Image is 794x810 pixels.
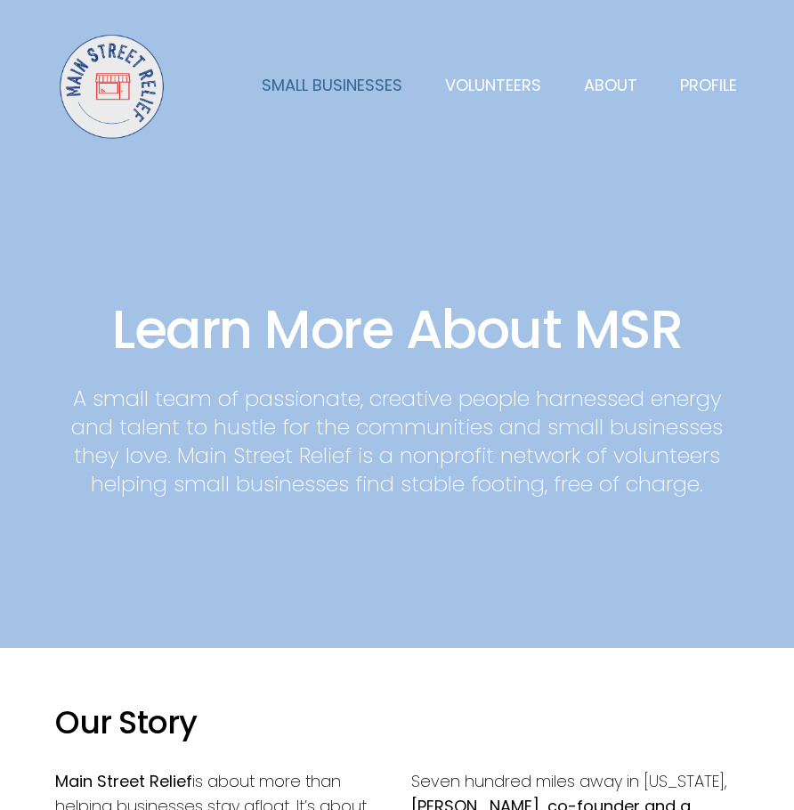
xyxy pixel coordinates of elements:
a: About [584,73,637,98]
a: Profile [680,73,737,98]
h1: Learn More About MSR [69,303,725,356]
strong: Main Street Relief [55,770,192,792]
a: Small Businesses [262,73,402,98]
a: Volunteers [445,73,541,98]
p: A small team of passionate, creative people harnessed energy and talent to hustle for the communi... [69,385,725,516]
h2: Our Story [55,705,739,741]
img: Main Street Relief Logo [57,28,171,142]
